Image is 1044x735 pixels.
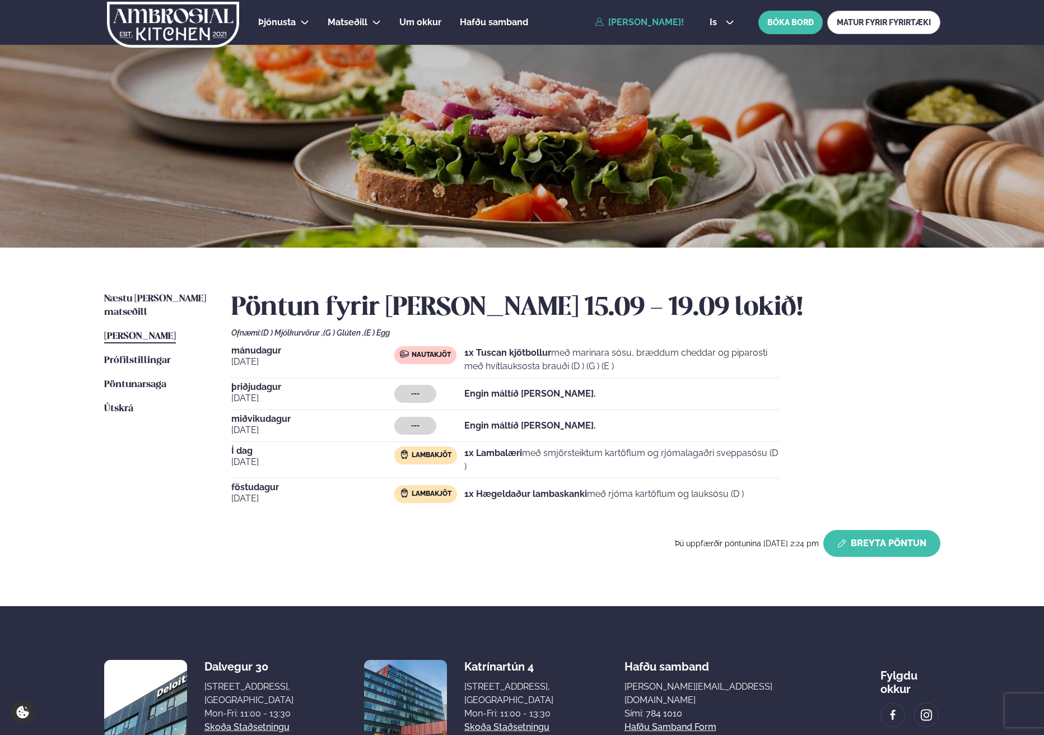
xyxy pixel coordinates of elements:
span: Í dag [231,446,394,455]
span: Matseðill [328,17,367,27]
a: Skoða staðsetningu [204,720,290,734]
img: image alt [887,709,899,722]
strong: 1x Lambalæri [464,448,522,458]
span: is [710,18,720,27]
p: með marinara sósu, bræddum cheddar og piparosti með hvítlauksosta brauði (D ) (G ) (E ) [464,346,780,373]
img: Lamb.svg [400,450,409,459]
span: [DATE] [231,355,394,369]
span: mánudagur [231,346,394,355]
a: image alt [915,703,938,727]
img: Lamb.svg [400,489,409,497]
a: Cookie settings [11,701,34,724]
span: þriðjudagur [231,383,394,392]
span: Um okkur [399,17,441,27]
a: image alt [881,703,905,727]
span: Pöntunarsaga [104,380,166,389]
div: Ofnæmi: [231,328,940,337]
button: BÓKA BORÐ [758,11,823,34]
span: Nautakjöt [412,351,451,360]
a: [PERSON_NAME]! [595,17,684,27]
div: Mon-Fri: 11:00 - 13:30 [464,707,553,720]
div: Fylgdu okkur [880,660,940,696]
strong: 1x Tuscan kjötbollur [464,347,551,358]
span: [DATE] [231,455,394,469]
p: með rjóma kartöflum og lauksósu (D ) [464,487,744,501]
span: (D ) Mjólkurvörur , [261,328,323,337]
span: Hafðu samband [624,651,709,673]
span: Þú uppfærðir pöntunina [DATE] 2:24 pm [675,539,819,548]
a: Hafðu samband [460,16,528,29]
p: með smjörsteiktum kartöflum og rjómalagaðri sveppasósu (D ) [464,446,780,473]
span: miðvikudagur [231,415,394,424]
img: logo [106,2,240,48]
span: (E ) Egg [364,328,390,337]
a: Skoða staðsetningu [464,720,549,734]
span: [DATE] [231,424,394,437]
p: Sími: 784 1010 [624,707,810,720]
span: Prófílstillingar [104,356,171,365]
a: [PERSON_NAME][EMAIL_ADDRESS][DOMAIN_NAME] [624,680,810,707]
span: Hafðu samband [460,17,528,27]
span: Útskrá [104,404,133,413]
a: Um okkur [399,16,441,29]
span: Þjónusta [258,17,296,27]
div: Katrínartún 4 [464,660,553,673]
div: [STREET_ADDRESS], [GEOGRAPHIC_DATA] [204,680,293,707]
span: (G ) Glúten , [323,328,364,337]
button: Breyta Pöntun [823,530,940,557]
div: Dalvegur 30 [204,660,293,673]
a: [PERSON_NAME] [104,330,176,343]
a: Þjónusta [258,16,296,29]
span: föstudagur [231,483,394,492]
button: is [701,18,743,27]
img: image alt [920,709,933,722]
span: Lambakjöt [412,490,451,499]
img: beef.svg [400,350,409,359]
span: --- [411,389,420,398]
div: [STREET_ADDRESS], [GEOGRAPHIC_DATA] [464,680,553,707]
a: Prófílstillingar [104,354,171,367]
span: Lambakjöt [412,451,451,460]
strong: Engin máltíð [PERSON_NAME]. [464,388,596,399]
a: MATUR FYRIR FYRIRTÆKI [827,11,940,34]
span: [DATE] [231,492,394,505]
a: Matseðill [328,16,367,29]
strong: Engin máltíð [PERSON_NAME]. [464,420,596,431]
h2: Pöntun fyrir [PERSON_NAME] 15.09 - 19.09 lokið! [231,292,940,324]
a: Næstu [PERSON_NAME] matseðill [104,292,209,319]
a: Hafðu samband form [624,720,716,734]
a: Útskrá [104,402,133,416]
span: [PERSON_NAME] [104,332,176,341]
div: Mon-Fri: 11:00 - 13:30 [204,707,293,720]
span: Næstu [PERSON_NAME] matseðill [104,294,206,317]
span: [DATE] [231,392,394,405]
a: Pöntunarsaga [104,378,166,392]
strong: 1x Hægeldaður lambaskanki [464,489,587,499]
span: --- [411,421,420,430]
